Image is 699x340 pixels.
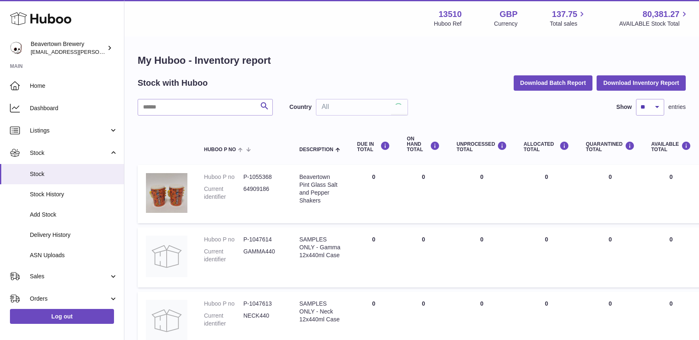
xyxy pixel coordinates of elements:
[204,185,243,201] dt: Current identifier
[243,300,283,308] dd: P-1047613
[204,147,236,152] span: Huboo P no
[494,20,518,28] div: Currency
[407,136,440,153] div: ON HAND Total
[243,236,283,244] dd: P-1047614
[30,295,109,303] span: Orders
[550,20,587,28] span: Total sales
[668,103,686,111] span: entries
[10,309,114,324] a: Log out
[299,147,333,152] span: Description
[515,227,578,287] td: 0
[30,190,118,198] span: Stock History
[30,149,109,157] span: Stock
[243,312,283,328] dd: NECK440
[434,20,462,28] div: Huboo Ref
[515,165,578,223] td: 0
[609,236,612,243] span: 0
[550,9,587,28] a: 137.75 Total sales
[609,174,612,180] span: 0
[500,9,517,20] strong: GBP
[299,173,340,205] div: Beavertown Pint Glass Salt and Pepper Shakers
[138,54,686,67] h1: My Huboo - Inventory report
[289,103,312,111] label: Country
[398,165,448,223] td: 0
[138,77,208,89] h2: Stock with Huboo
[651,141,691,152] div: AVAILABLE Total
[448,165,515,223] td: 0
[357,141,390,152] div: DUE IN TOTAL
[204,236,243,244] dt: Huboo P no
[30,231,118,239] span: Delivery History
[514,75,593,90] button: Download Batch Report
[204,312,243,328] dt: Current identifier
[619,20,689,28] span: AVAILABLE Stock Total
[204,173,243,181] dt: Huboo P no
[439,9,462,20] strong: 13510
[398,227,448,287] td: 0
[30,104,118,112] span: Dashboard
[456,141,507,152] div: UNPROCESSED Total
[243,173,283,181] dd: P-1055368
[31,40,105,56] div: Beavertown Brewery
[619,9,689,28] a: 80,381.27 AVAILABLE Stock Total
[299,300,340,323] div: SAMPLES ONLY - Neck 12x440ml Case
[30,170,118,178] span: Stock
[586,141,635,152] div: QUARANTINED Total
[30,272,109,280] span: Sales
[616,103,632,111] label: Show
[609,300,612,307] span: 0
[299,236,340,259] div: SAMPLES ONLY - Gamma 12x440ml Case
[243,248,283,263] dd: GAMMA440
[349,165,398,223] td: 0
[204,248,243,263] dt: Current identifier
[10,42,22,54] img: kit.lowe@beavertownbrewery.co.uk
[30,251,118,259] span: ASN Uploads
[448,227,515,287] td: 0
[524,141,569,152] div: ALLOCATED Total
[597,75,686,90] button: Download Inventory Report
[643,9,680,20] span: 80,381.27
[349,227,398,287] td: 0
[30,211,118,219] span: Add Stock
[146,236,187,277] img: product image
[243,185,283,201] dd: 64909186
[552,9,577,20] span: 137.75
[204,300,243,308] dt: Huboo P no
[30,82,118,90] span: Home
[31,48,166,55] span: [EMAIL_ADDRESS][PERSON_NAME][DOMAIN_NAME]
[30,127,109,135] span: Listings
[146,173,187,213] img: product image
